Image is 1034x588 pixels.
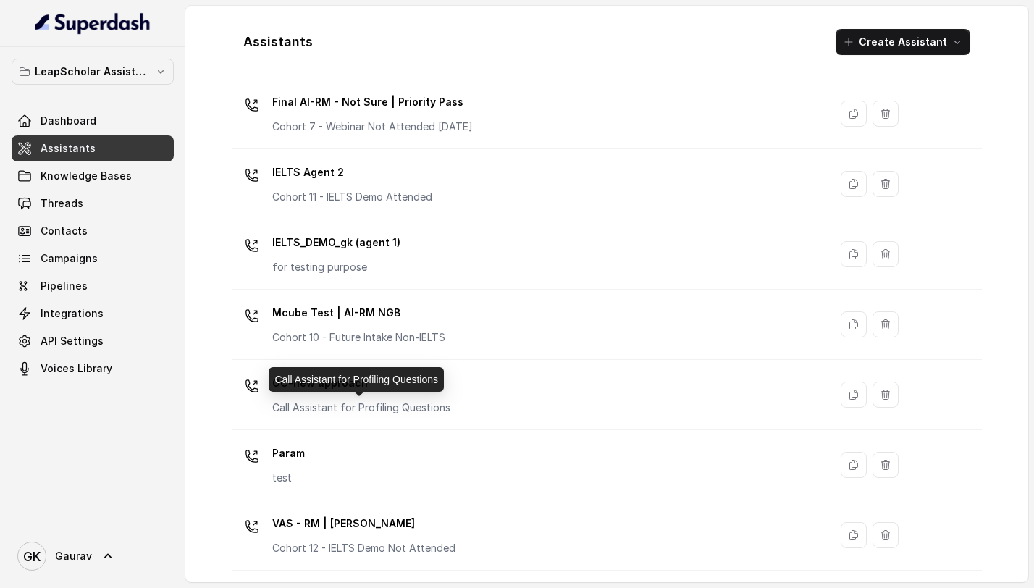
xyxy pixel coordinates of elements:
[272,301,445,324] p: Mcube Test | AI-RM NGB
[12,108,174,134] a: Dashboard
[41,251,98,266] span: Campaigns
[272,541,455,555] p: Cohort 12 - IELTS Demo Not Attended
[12,273,174,299] a: Pipelines
[272,190,432,204] p: Cohort 11 - IELTS Demo Attended
[41,306,104,321] span: Integrations
[41,224,88,238] span: Contacts
[41,114,96,128] span: Dashboard
[12,356,174,382] a: Voices Library
[41,141,96,156] span: Assistants
[243,30,313,54] h1: Assistants
[23,549,41,564] text: GK
[272,442,305,465] p: Param
[12,59,174,85] button: LeapScholar Assistant
[12,245,174,272] a: Campaigns
[272,512,455,535] p: VAS - RM | [PERSON_NAME]
[12,163,174,189] a: Knowledge Bases
[55,549,92,563] span: Gaurav
[41,279,88,293] span: Pipelines
[41,196,83,211] span: Threads
[272,330,445,345] p: Cohort 10 - Future Intake Non-IELTS
[12,190,174,217] a: Threads
[272,161,432,184] p: IELTS Agent 2
[272,119,473,134] p: Cohort 7 - Webinar Not Attended [DATE]
[836,29,970,55] button: Create Assistant
[12,328,174,354] a: API Settings
[272,400,450,415] p: Call Assistant for Profiling Questions
[35,63,151,80] p: LeapScholar Assistant
[35,12,151,35] img: light.svg
[12,536,174,576] a: Gaurav
[272,91,473,114] p: Final AI-RM - Not Sure | Priority Pass
[41,169,132,183] span: Knowledge Bases
[12,218,174,244] a: Contacts
[272,471,305,485] p: test
[41,361,112,376] span: Voices Library
[12,301,174,327] a: Integrations
[272,231,400,254] p: IELTS_DEMO_gk (agent 1)
[12,135,174,161] a: Assistants
[269,367,444,392] div: Call Assistant for Profiling Questions
[272,260,400,274] p: for testing purpose
[41,334,104,348] span: API Settings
